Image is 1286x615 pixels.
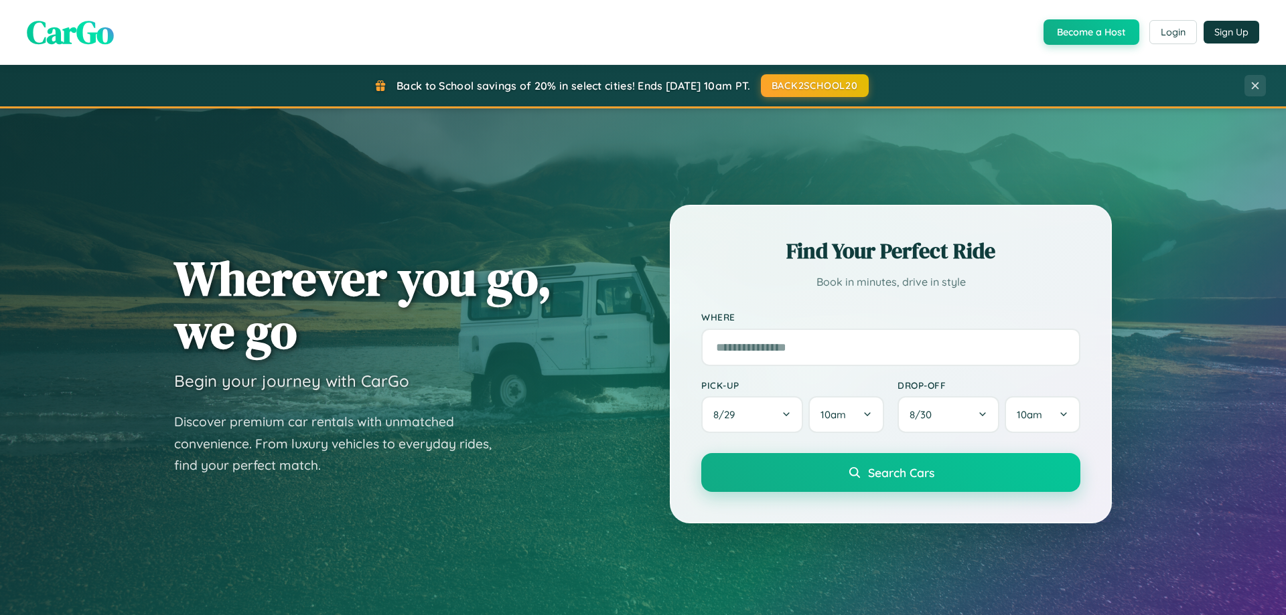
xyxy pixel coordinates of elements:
p: Book in minutes, drive in style [701,272,1080,292]
button: 10am [808,396,884,433]
span: 8 / 30 [910,408,938,421]
label: Pick-up [701,379,884,391]
button: 8/29 [701,396,803,433]
span: 10am [1017,408,1042,421]
span: 8 / 29 [713,408,741,421]
label: Where [701,312,1080,323]
h2: Find Your Perfect Ride [701,236,1080,266]
h3: Begin your journey with CarGo [174,371,409,391]
span: 10am [820,408,846,421]
button: Sign Up [1204,21,1259,43]
button: Login [1149,20,1197,44]
button: BACK2SCHOOL20 [761,74,869,97]
span: Back to School savings of 20% in select cities! Ends [DATE] 10am PT. [397,79,750,92]
button: Become a Host [1044,19,1139,45]
span: CarGo [27,10,114,54]
h1: Wherever you go, we go [174,252,552,357]
button: 10am [1005,396,1080,433]
button: 8/30 [898,396,999,433]
p: Discover premium car rentals with unmatched convenience. From luxury vehicles to everyday rides, ... [174,411,509,476]
label: Drop-off [898,379,1080,391]
span: Search Cars [868,465,934,480]
button: Search Cars [701,453,1080,492]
